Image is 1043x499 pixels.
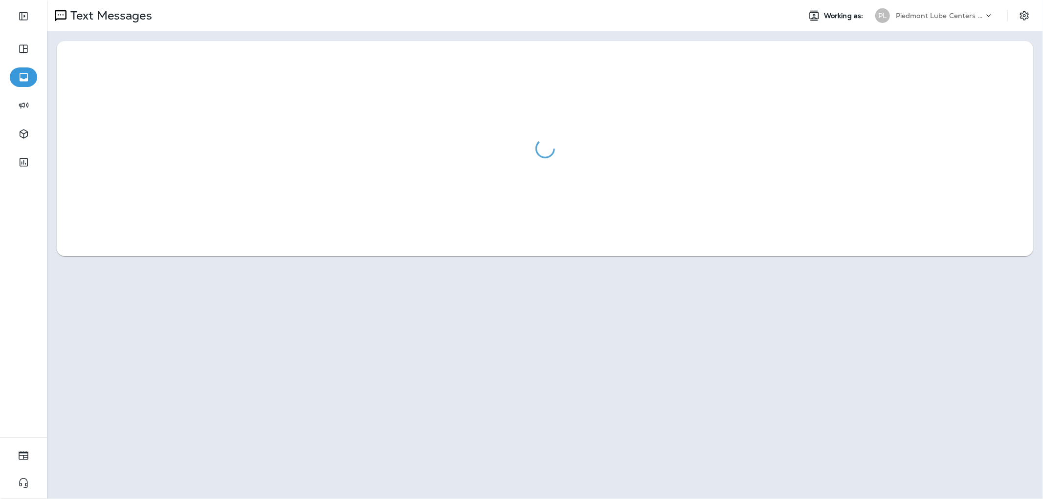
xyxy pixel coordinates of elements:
[10,6,37,26] button: Expand Sidebar
[875,8,890,23] div: PL
[824,12,865,20] span: Working as:
[67,8,152,23] p: Text Messages
[896,12,984,20] p: Piedmont Lube Centers LLC
[1016,7,1033,24] button: Settings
